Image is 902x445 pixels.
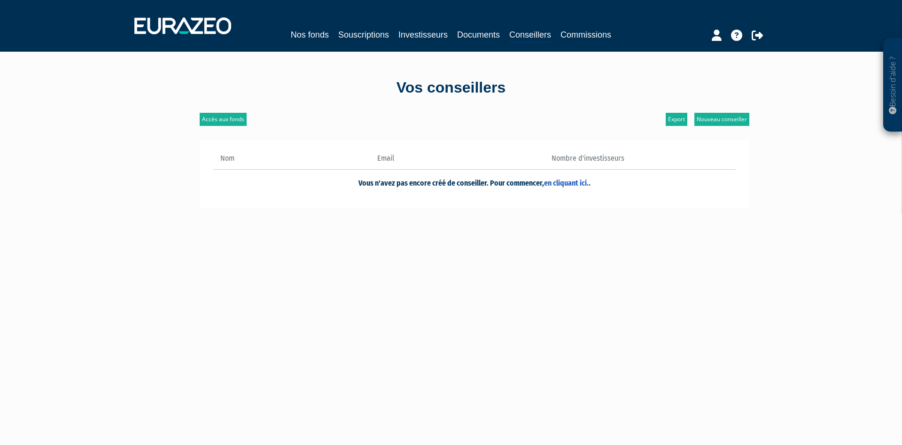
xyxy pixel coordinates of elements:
[457,28,500,41] a: Documents
[694,113,749,126] a: Nouveau conseiller
[474,153,631,169] th: Nombre d'investisseurs
[666,113,687,126] a: Export
[213,169,736,195] td: Vous n'avez pas encore créé de conseiller. Pour commencer, .
[887,43,898,127] p: Besoin d'aide ?
[338,28,389,41] a: Souscriptions
[509,28,551,43] a: Conseillers
[200,113,247,126] a: Accès aux fonds
[560,28,611,41] a: Commissions
[183,77,719,99] div: Vos conseillers
[134,17,231,34] img: 1732889491-logotype_eurazeo_blanc_rvb.png
[370,153,474,169] th: Email
[213,153,370,169] th: Nom
[291,28,329,41] a: Nos fonds
[544,179,589,187] a: en cliquant ici.
[398,28,448,41] a: Investisseurs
